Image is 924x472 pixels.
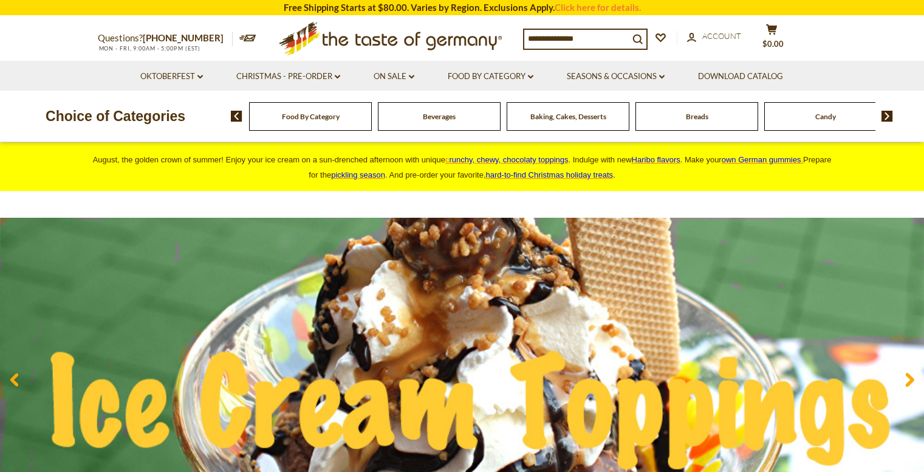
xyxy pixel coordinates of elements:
[423,112,456,121] a: Beverages
[98,45,201,52] span: MON - FRI, 9:00AM - 5:00PM (EST)
[448,70,533,83] a: Food By Category
[143,32,224,43] a: [PHONE_NUMBER]
[722,155,803,164] a: own German gummies.
[140,70,203,83] a: Oktoberfest
[815,112,836,121] a: Candy
[762,39,784,49] span: $0.00
[486,170,615,179] span: .
[282,112,340,121] a: Food By Category
[445,155,569,164] a: crunchy, chewy, chocolaty toppings
[374,70,414,83] a: On Sale
[567,70,665,83] a: Seasons & Occasions
[486,170,614,179] a: hard-to-find Christmas holiday treats
[754,24,790,54] button: $0.00
[98,30,233,46] p: Questions?
[449,155,568,164] span: runchy, chewy, chocolaty toppings
[722,155,801,164] span: own German gummies
[632,155,680,164] a: Haribo flavors
[555,2,641,13] a: Click here for details.
[236,70,340,83] a: Christmas - PRE-ORDER
[686,112,708,121] a: Breads
[231,111,242,122] img: previous arrow
[702,31,741,41] span: Account
[881,111,893,122] img: next arrow
[331,170,385,179] a: pickling season
[93,155,832,179] span: August, the golden crown of summer! Enjoy your ice cream on a sun-drenched afternoon with unique ...
[530,112,606,121] a: Baking, Cakes, Desserts
[698,70,783,83] a: Download Catalog
[687,30,741,43] a: Account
